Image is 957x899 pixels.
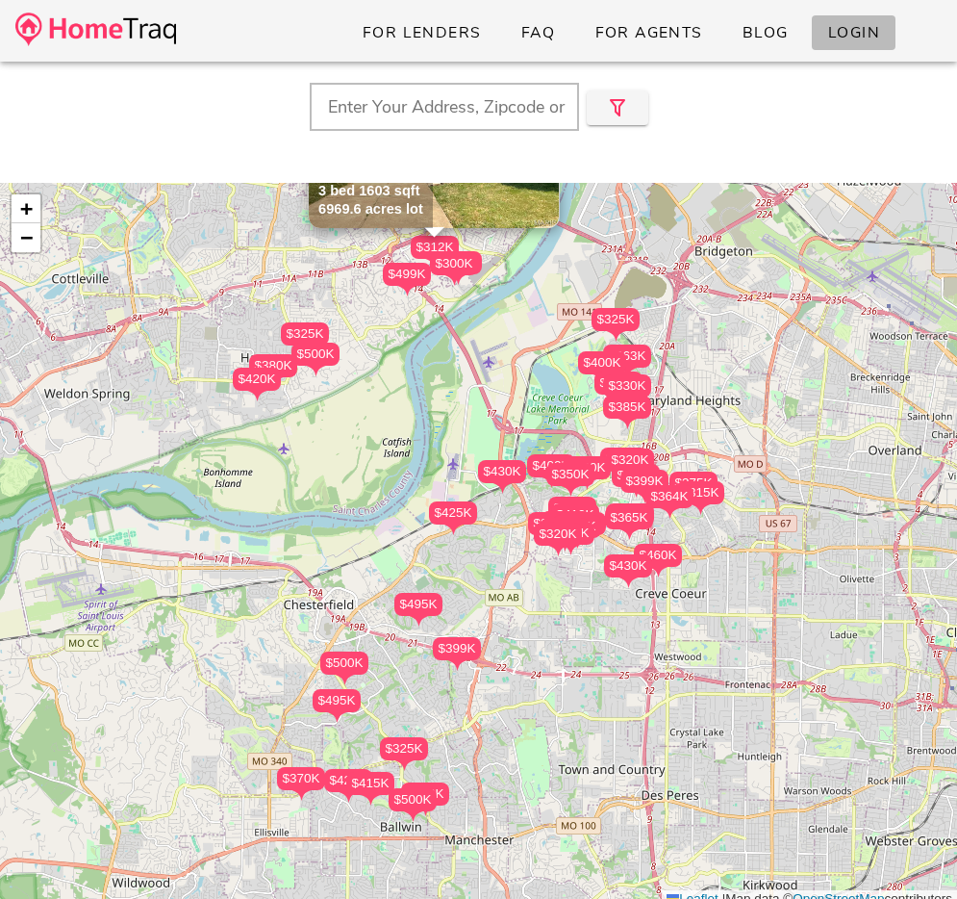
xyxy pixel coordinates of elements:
div: $370K [606,503,654,527]
span: FAQ [520,22,556,43]
div: $320K [606,449,654,482]
span: Login [827,22,880,43]
div: $450K [541,511,590,545]
div: $400K [527,454,575,488]
div: $400K [578,351,626,385]
div: $370K [277,767,325,790]
div: $430K [478,460,526,494]
div: $325K [592,308,640,342]
img: triPin.png [592,374,613,385]
img: triPin.png [425,259,445,270]
img: triPin.png [660,508,680,519]
div: $330K [603,374,651,408]
div: $320K [534,523,582,546]
div: $410K [551,503,599,537]
div: $425K [324,769,372,792]
img: triPin.png [409,616,429,627]
div: Chat Widget [861,807,957,899]
div: $430K [604,554,652,578]
div: $400K [563,456,611,479]
div: $435K [612,464,660,487]
div: $480K [594,372,642,395]
div: $300K [430,252,478,286]
div: $400K [546,522,594,545]
div: $300K [430,252,478,275]
div: $375K [548,497,596,520]
img: desktop-logo.34a1112.png [15,13,176,46]
div: $385K [528,512,576,546]
img: triPin.png [327,712,347,723]
div: $495K [313,689,361,712]
div: 3 bed 1603 sqft [318,182,423,200]
div: $350K [546,463,594,486]
div: $380K [249,354,297,377]
div: $365K [541,518,589,541]
div: $319K [600,448,648,481]
div: $315K [676,481,724,515]
img: triPin.png [247,391,267,401]
div: $325K [281,322,329,356]
img: triPin.png [648,567,668,578]
div: $320K [434,251,482,285]
div: $420K [233,368,281,401]
div: $400K [527,454,575,477]
div: $375K [669,472,718,495]
div: $320K [534,523,582,556]
div: $425K [429,501,477,525]
div: $400K [563,456,611,490]
div: $420K [233,368,281,391]
div: $370K [277,767,325,801]
a: Login [812,15,895,50]
div: $350K [546,463,594,497]
div: $435K [612,464,660,498]
img: triPin.png [447,660,467,671]
div: $495K [394,593,442,627]
a: Blog [726,15,804,50]
span: For Lenders [362,22,482,43]
div: 6969.6 acres lot [318,200,423,218]
div: $364K [645,485,693,519]
div: $325K [592,308,640,331]
div: $312K [411,236,459,270]
a: FAQ [505,15,571,50]
div: $500K [389,788,437,811]
img: triPin.png [444,275,465,286]
span: For Agents [593,22,702,43]
a: For Agents [578,15,718,50]
img: triPin.png [635,493,655,503]
div: $364K [645,485,693,508]
a: Zoom out [12,223,40,252]
img: triPin.png [361,795,381,806]
div: $430K [604,554,652,588]
div: $450K [541,511,590,534]
div: $365K [541,518,589,552]
span: Blog [742,22,789,43]
span: − [20,225,33,249]
img: triPin.png [548,546,568,556]
div: $499K [383,263,431,286]
div: $415K [346,772,394,806]
div: $319K [600,448,648,471]
div: $415K [346,772,394,795]
div: $380K [249,354,297,388]
input: Enter Your Address, Zipcode or City & State [310,83,579,131]
div: $325K [380,737,428,771]
div: $399K [620,470,668,493]
img: triPin.png [619,529,640,540]
div: $399K [620,470,668,503]
div: $460K [634,544,682,578]
img: triPin.png [339,792,359,803]
div: $500K [291,343,340,366]
div: $385K [603,396,651,419]
img: triPin.png [617,368,638,378]
div: $385K [528,512,576,535]
img: triPin.png [397,286,417,296]
div: $399K [433,637,481,671]
div: $400K [578,351,626,374]
img: triPin.png [541,477,562,488]
div: $425K [324,769,372,803]
img: triPin.png [335,675,355,685]
div: $330K [603,374,651,398]
div: $430K [478,460,526,483]
div: $365K [605,506,653,540]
